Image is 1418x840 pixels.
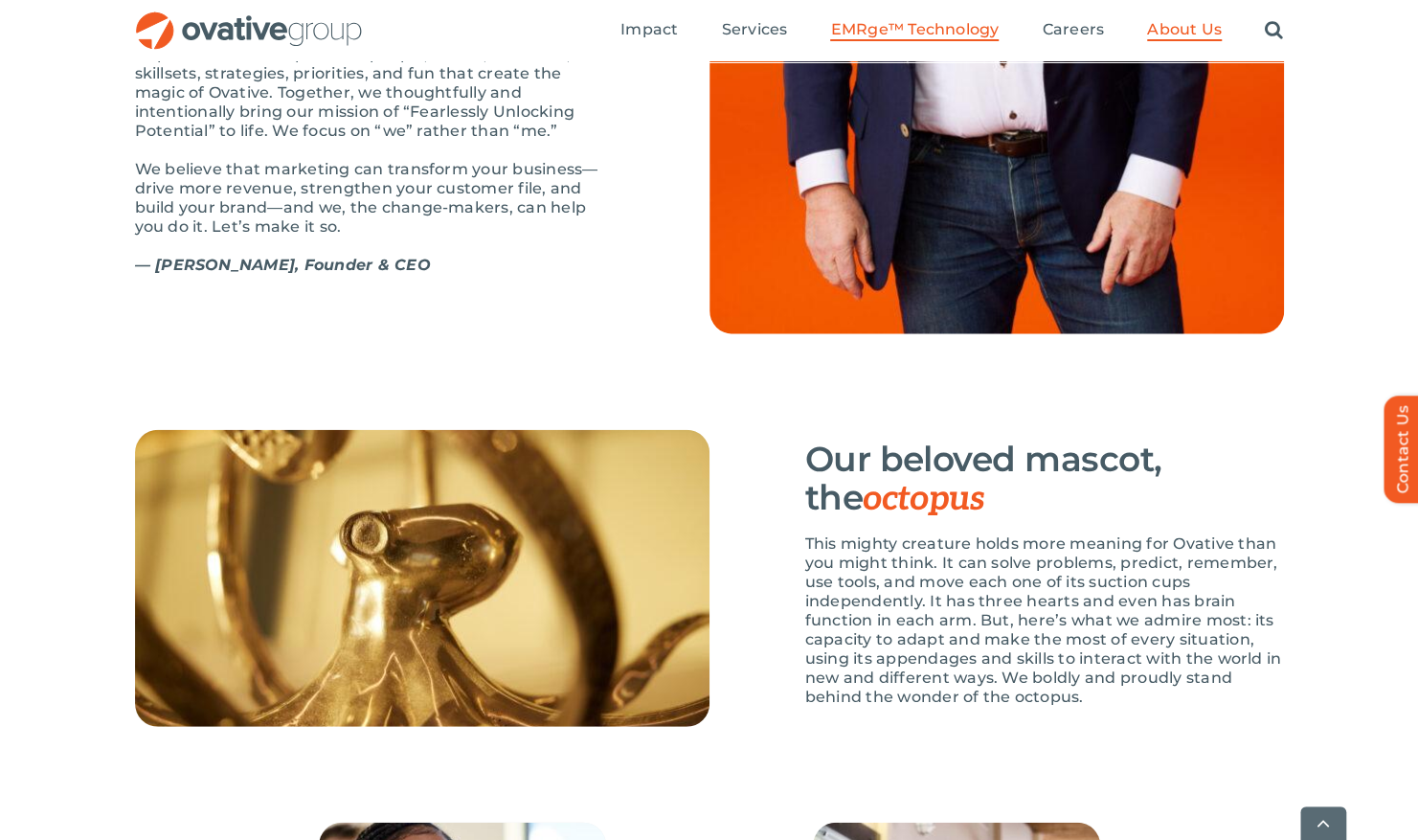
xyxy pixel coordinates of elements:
span: Impact [620,20,678,39]
p: We believe that marketing can transform your business—drive more revenue, strengthen your custome... [135,160,614,237]
a: About Us [1147,20,1222,41]
a: Services [721,20,787,41]
a: OG_Full_horizontal_RGB [134,10,364,28]
span: About Us [1147,20,1222,39]
span: EMRge™ Technology [830,20,999,39]
a: Search [1265,20,1283,41]
img: About_Us_-_Octopus[1] [135,430,709,727]
p: This mighty creature holds more meaning for Ovative than you might think. It can solve problems, ... [805,534,1284,707]
h3: Our beloved mascot, the [805,440,1284,518]
span: Careers [1042,20,1104,39]
a: EMRge™ Technology [830,20,999,41]
strong: — [PERSON_NAME], Founder & CEO [135,256,431,274]
span: Services [721,20,787,39]
p: I’m fascinated by great teams and organizations. What enables them to thrive when so many don’t? ... [135,7,614,141]
span: octopus [863,478,984,520]
a: Careers [1042,20,1104,41]
a: Impact [620,20,678,41]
